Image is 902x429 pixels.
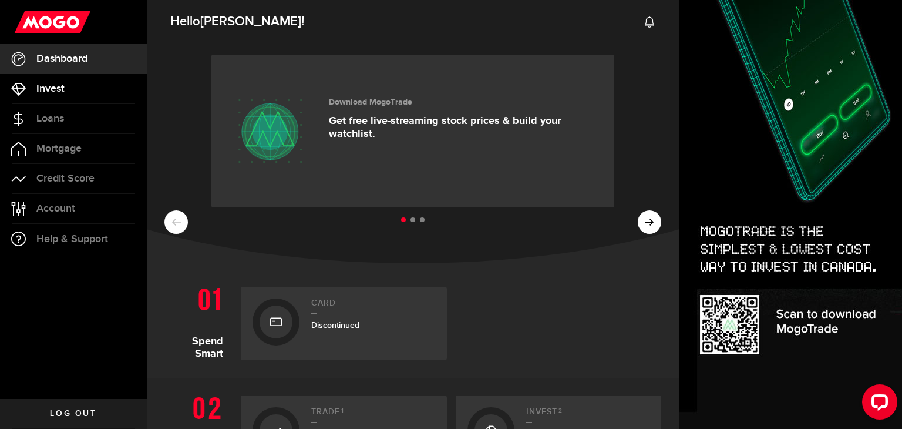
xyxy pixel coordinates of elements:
[36,113,64,124] span: Loans
[341,407,344,414] sup: 1
[211,55,614,207] a: Download MogoTrade Get free live-streaming stock prices & build your watchlist.
[50,410,96,418] span: Log out
[329,98,597,108] h3: Download MogoTrade
[241,287,447,360] a: CardDiscontinued
[853,380,902,429] iframe: LiveChat chat widget
[311,320,359,330] span: Discontinued
[311,407,435,423] h2: Trade
[36,83,65,94] span: Invest
[170,9,304,34] span: Hello !
[36,173,95,184] span: Credit Score
[36,203,75,214] span: Account
[36,234,108,244] span: Help & Support
[200,14,301,29] span: [PERSON_NAME]
[311,299,435,314] h2: Card
[164,281,232,360] h1: Spend Smart
[526,407,650,423] h2: Invest
[329,115,597,140] p: Get free live-streaming stock prices & build your watchlist.
[558,407,563,414] sup: 2
[36,143,82,154] span: Mortgage
[36,53,87,64] span: Dashboard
